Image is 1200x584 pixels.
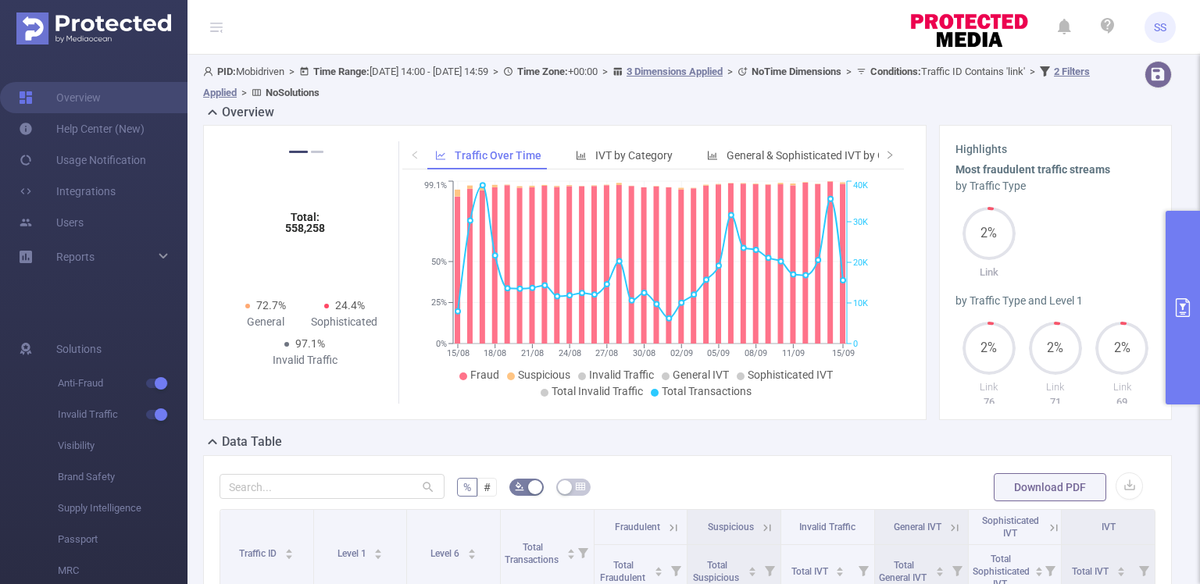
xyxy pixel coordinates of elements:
[19,144,146,176] a: Usage Notification
[447,348,470,358] tspan: 15/08
[266,352,345,369] div: Invalid Traffic
[222,433,282,451] h2: Data Table
[1154,12,1166,43] span: SS
[955,379,1022,395] p: Link
[885,150,895,159] i: icon: right
[745,348,767,358] tspan: 08/09
[955,163,1110,176] b: Most fraudulent traffic streams
[19,176,116,207] a: Integrations
[723,66,737,77] span: >
[521,348,544,358] tspan: 21/08
[337,548,369,559] span: Level 1
[1116,564,1125,569] i: icon: caret-up
[430,548,462,559] span: Level 6
[799,522,855,532] span: Invalid Traffic
[841,66,856,77] span: >
[311,151,323,153] button: 2
[595,348,618,358] tspan: 27/08
[1029,342,1082,354] span: 2%
[220,474,445,499] input: Search...
[1022,379,1088,395] p: Link
[291,211,320,223] tspan: Total:
[58,368,187,399] span: Anti-Fraud
[853,298,868,308] tspan: 10K
[431,257,447,267] tspan: 50%
[894,522,941,532] span: General IVT
[955,293,1155,309] div: by Traffic Type and Level 1
[484,481,491,493] span: #
[782,348,805,358] tspan: 11/09
[289,151,308,153] button: 1
[58,399,187,430] span: Invalid Traffic
[836,570,845,575] i: icon: caret-down
[470,369,499,381] span: Fraud
[203,66,217,77] i: icon: user
[58,461,187,493] span: Brand Safety
[295,337,325,350] span: 97.1%
[237,87,252,98] span: >
[853,217,868,227] tspan: 30K
[484,348,506,358] tspan: 18/08
[791,566,830,577] span: Total IVT
[566,547,576,556] div: Sort
[239,548,279,559] span: Traffic ID
[662,385,752,397] span: Total Transactions
[655,570,663,575] i: icon: caret-down
[58,430,187,461] span: Visibility
[56,333,102,365] span: Solutions
[1102,522,1116,532] span: IVT
[256,299,286,312] span: 72.7%
[1035,564,1044,569] i: icon: caret-up
[374,547,383,551] i: icon: caret-up
[1116,564,1126,574] div: Sort
[870,66,921,77] b: Conditions :
[962,227,1016,240] span: 2%
[748,570,757,575] i: icon: caret-down
[335,299,365,312] span: 24.4%
[424,181,447,191] tspan: 99.1%
[285,222,325,234] tspan: 558,258
[559,348,581,358] tspan: 24/08
[615,522,660,532] span: Fraudulent
[853,181,868,191] tspan: 40K
[217,66,236,77] b: PID:
[488,66,503,77] span: >
[836,564,845,569] i: icon: caret-up
[879,560,929,583] span: Total General IVT
[436,339,447,349] tspan: 0%
[955,178,1155,194] div: by Traffic Type
[374,553,383,557] i: icon: caret-down
[982,515,1039,539] span: Sophisticated IVT
[285,553,294,557] i: icon: caret-down
[655,564,663,569] i: icon: caret-up
[1072,566,1111,577] span: Total IVT
[589,369,654,381] span: Invalid Traffic
[1035,570,1044,575] i: icon: caret-down
[515,482,524,491] i: icon: bg-colors
[955,394,1022,410] p: 76
[305,314,384,330] div: Sophisticated
[600,560,648,583] span: Total Fraudulent
[693,560,741,583] span: Total Suspicious
[468,547,477,551] i: icon: caret-up
[1116,570,1125,575] i: icon: caret-down
[552,385,643,397] span: Total Invalid Traffic
[748,564,757,574] div: Sort
[566,547,575,551] i: icon: caret-up
[748,369,833,381] span: Sophisticated IVT
[19,113,145,144] a: Help Center (New)
[435,150,446,161] i: icon: line-chart
[56,241,95,272] a: Reports
[654,564,663,574] div: Sort
[727,149,922,162] span: General & Sophisticated IVT by Category
[955,141,1155,158] h3: Highlights
[313,66,370,77] b: Time Range:
[431,298,447,308] tspan: 25%
[935,564,945,574] div: Sort
[58,493,187,524] span: Supply Intelligence
[994,473,1106,501] button: Download PDF
[835,564,845,574] div: Sort
[670,348,693,358] tspan: 02/09
[373,547,383,556] div: Sort
[505,542,561,565] span: Total Transactions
